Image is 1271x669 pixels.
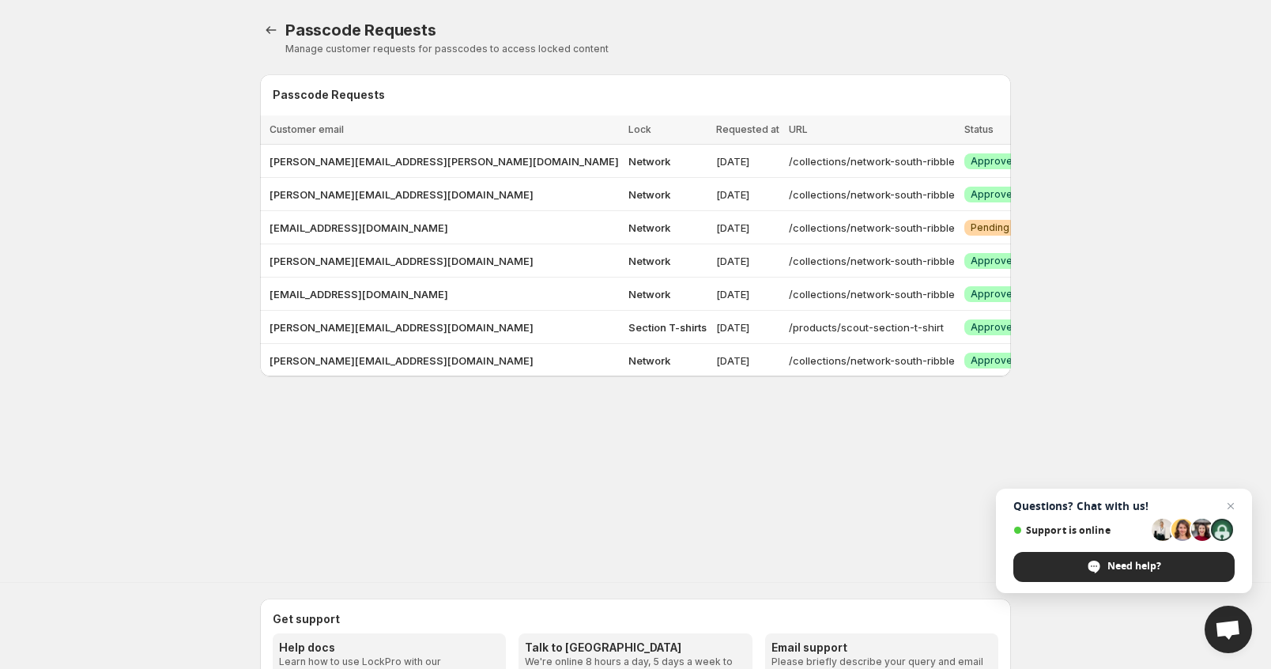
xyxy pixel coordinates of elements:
[1013,500,1235,512] span: Questions? Chat with us!
[285,43,1011,55] p: Manage customer requests for passcodes to access locked content
[628,354,670,367] span: Network
[716,321,749,334] span: [DATE]
[270,155,619,168] span: [PERSON_NAME][EMAIL_ADDRESS][PERSON_NAME][DOMAIN_NAME]
[628,321,707,334] span: Section T-shirts
[270,321,534,334] span: [PERSON_NAME][EMAIL_ADDRESS][DOMAIN_NAME]
[1013,524,1146,536] span: Support is online
[628,255,670,267] span: Network
[716,221,749,234] span: [DATE]
[1221,497,1240,516] span: Close chat
[1107,559,1161,573] span: Need help?
[1205,606,1252,653] div: Open chat
[628,123,651,135] span: Lock
[525,640,745,656] h3: Talk to [GEOGRAPHIC_DATA]
[716,188,749,201] span: [DATE]
[270,255,534,267] span: [PERSON_NAME][EMAIL_ADDRESS][DOMAIN_NAME]
[260,19,282,41] a: Locks
[771,640,992,656] h3: Email support
[789,123,808,135] span: URL
[1013,552,1235,582] div: Need help?
[279,640,500,656] h3: Help docs
[789,188,955,201] span: /collections/network-south-ribble
[971,321,1019,334] span: Approved
[789,354,955,367] span: /collections/network-south-ribble
[971,255,1019,267] span: Approved
[964,123,994,135] span: Status
[285,21,436,40] span: Passcode Requests
[789,221,955,234] span: /collections/network-south-ribble
[273,611,998,627] h2: Get support
[971,288,1019,300] span: Approved
[270,188,534,201] span: [PERSON_NAME][EMAIL_ADDRESS][DOMAIN_NAME]
[716,354,749,367] span: [DATE]
[716,288,749,300] span: [DATE]
[628,155,670,168] span: Network
[628,188,670,201] span: Network
[270,123,344,135] span: Customer email
[971,188,1019,201] span: Approved
[716,123,779,135] span: Requested at
[789,255,955,267] span: /collections/network-south-ribble
[716,155,749,168] span: [DATE]
[273,87,385,103] h2: Passcode Requests
[971,155,1019,168] span: Approved
[971,354,1019,367] span: Approved
[789,288,955,300] span: /collections/network-south-ribble
[789,155,955,168] span: /collections/network-south-ribble
[628,288,670,300] span: Network
[716,255,749,267] span: [DATE]
[628,221,670,234] span: Network
[971,221,1009,234] span: Pending
[789,321,944,334] span: /products/scout-section-t-shirt
[270,354,534,367] span: [PERSON_NAME][EMAIL_ADDRESS][DOMAIN_NAME]
[270,288,448,300] span: [EMAIL_ADDRESS][DOMAIN_NAME]
[270,221,448,234] span: [EMAIL_ADDRESS][DOMAIN_NAME]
